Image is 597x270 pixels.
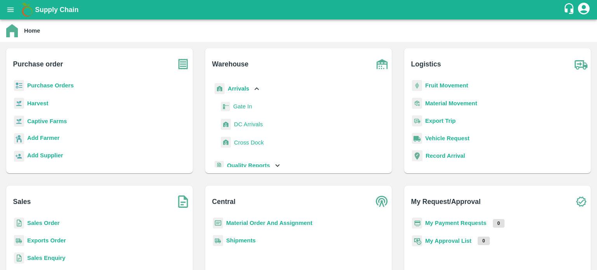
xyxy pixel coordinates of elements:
img: check [571,192,591,211]
img: purchase [173,54,193,74]
a: Supply Chain [35,4,563,15]
a: My Approval List [425,238,471,244]
img: approval [412,235,422,247]
a: Material Order And Assignment [226,220,312,226]
b: Purchase order [13,59,63,70]
img: warehouse [372,54,392,74]
b: Add Farmer [27,135,59,141]
img: harvest [14,115,24,127]
img: harvest [14,98,24,109]
div: Quality Reports [213,158,282,174]
a: Sales Order [27,220,59,226]
span: DC Arrivals [234,120,263,129]
button: open drawer [2,1,19,19]
img: logo [19,2,35,17]
a: Export Trip [425,118,456,124]
img: shipments [213,235,223,246]
img: truck [571,54,591,74]
a: Cross Dock [234,137,264,148]
b: Logistics [411,59,441,70]
b: Warehouse [212,59,249,70]
span: Cross Dock [234,138,264,147]
b: Sales [13,196,31,207]
a: Gate In [233,101,252,112]
img: sales [14,253,24,264]
div: Arrivals [213,80,264,98]
img: vehicle [412,133,422,144]
a: Exports Order [27,237,66,244]
img: gatein [221,102,230,111]
a: Captive Farms [27,118,67,124]
img: whArrival [221,137,231,148]
img: fruit [412,80,422,91]
span: Gate In [233,102,252,111]
p: 0 [493,219,505,228]
div: customer-support [563,3,577,17]
img: reciept [14,80,24,91]
b: Quality Reports [227,162,270,169]
img: shipments [14,235,24,246]
img: recordArrival [412,150,422,161]
a: Sales Enquiry [27,255,65,261]
img: delivery [412,115,422,127]
a: Harvest [27,100,48,106]
img: whArrival [221,119,231,130]
b: Home [24,28,40,34]
a: Add Supplier [27,151,63,162]
a: DC Arrivals [234,118,263,130]
b: Arrivals [228,85,249,92]
img: payment [412,218,422,229]
img: home [6,24,18,37]
a: Material Movement [425,100,477,106]
a: Vehicle Request [425,135,470,141]
a: Add Farmer [27,134,59,144]
img: centralMaterial [213,218,223,229]
p: 0 [478,237,490,245]
img: sales [14,218,24,229]
b: My Request/Approval [411,196,481,207]
img: material [412,98,422,109]
a: Record Arrival [426,153,465,159]
a: My Payment Requests [425,220,487,226]
a: Purchase Orders [27,82,74,89]
a: Fruit Movement [425,82,468,89]
b: Supply Chain [35,6,79,14]
img: supplier [14,151,24,162]
img: whArrival [215,83,225,94]
img: farmer [14,133,24,145]
img: soSales [173,192,193,211]
b: Add Supplier [27,152,63,159]
b: Central [212,196,236,207]
img: qualityReport [215,161,224,171]
div: account of current user [577,2,591,18]
img: central [372,192,392,211]
a: Shipments [226,237,256,244]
